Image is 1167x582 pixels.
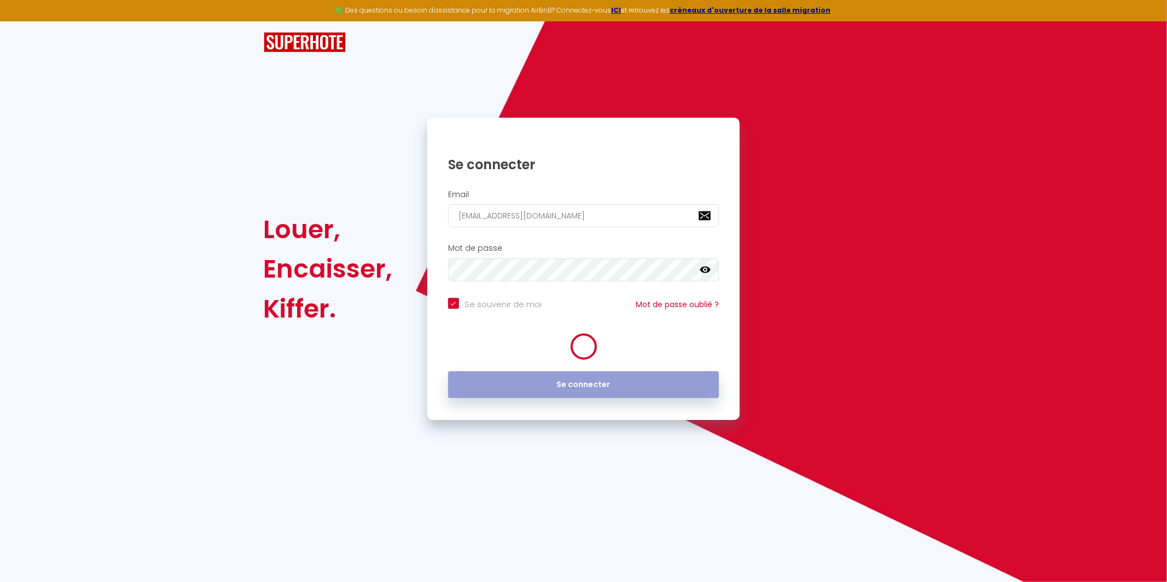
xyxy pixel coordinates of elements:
h1: Se connecter [448,156,719,173]
button: Se connecter [448,371,719,399]
h2: Email [448,190,719,199]
div: Encaisser, [264,249,393,289]
a: Mot de passe oublié ? [636,299,719,310]
a: ICI [611,5,621,15]
input: Ton Email [448,204,719,227]
h2: Mot de passe [448,244,719,253]
img: SuperHote logo [264,32,346,53]
a: créneaux d'ouverture de la salle migration [670,5,831,15]
div: Louer, [264,210,393,249]
div: Kiffer. [264,289,393,329]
